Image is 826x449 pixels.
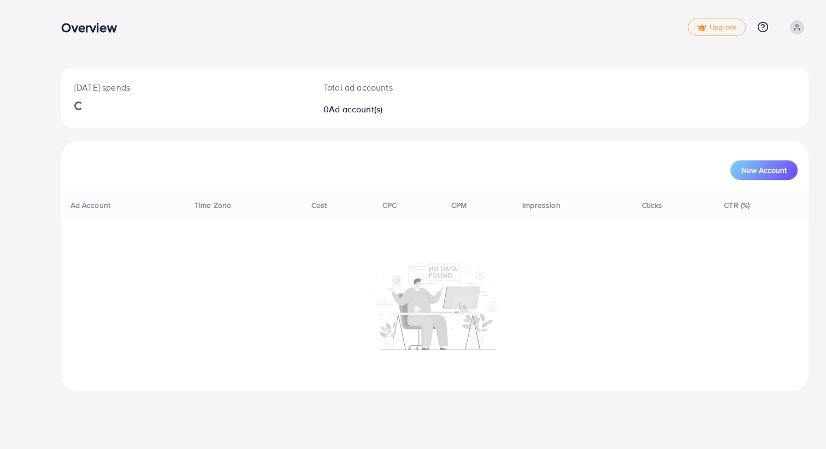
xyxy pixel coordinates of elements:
[329,103,382,115] span: Ad account(s)
[697,23,736,32] span: Upgrade
[74,81,297,94] p: [DATE] spends
[688,19,746,36] a: tickUpgrade
[61,20,125,35] h3: Overview
[323,81,484,94] p: Total ad accounts
[323,104,484,115] h2: 0
[697,24,706,32] img: tick
[741,166,787,174] span: New Account
[730,160,798,180] button: New Account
